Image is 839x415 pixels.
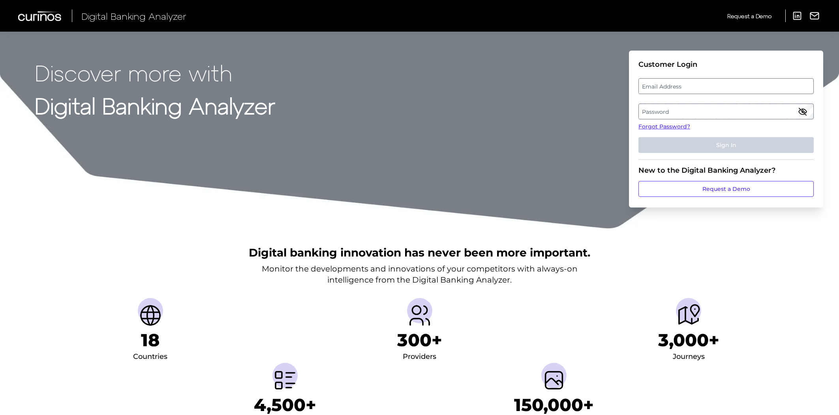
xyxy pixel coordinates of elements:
a: Request a Demo [638,181,814,197]
h1: 18 [141,330,160,351]
h2: Digital banking innovation has never been more important. [249,245,590,260]
div: Providers [403,351,436,363]
div: Customer Login [638,60,814,69]
label: Email Address [639,79,813,93]
img: Metrics [272,368,298,393]
img: Providers [407,303,432,328]
h1: 3,000+ [658,330,719,351]
h1: 300+ [397,330,442,351]
strong: Digital Banking Analyzer [35,92,275,119]
a: Forgot Password? [638,123,814,131]
span: Digital Banking Analyzer [81,10,186,22]
img: Screenshots [541,368,567,393]
button: Sign In [638,137,814,153]
span: Request a Demo [727,13,771,19]
div: New to the Digital Banking Analyzer? [638,166,814,175]
label: Password [639,104,813,119]
p: Monitor the developments and innovations of your competitors with always-on intelligence from the... [262,263,578,285]
a: Request a Demo [727,9,771,23]
img: Countries [138,303,163,328]
div: Journeys [673,351,705,363]
p: Discover more with [35,60,275,85]
img: Journeys [676,303,701,328]
img: Curinos [18,11,62,21]
div: Countries [133,351,167,363]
